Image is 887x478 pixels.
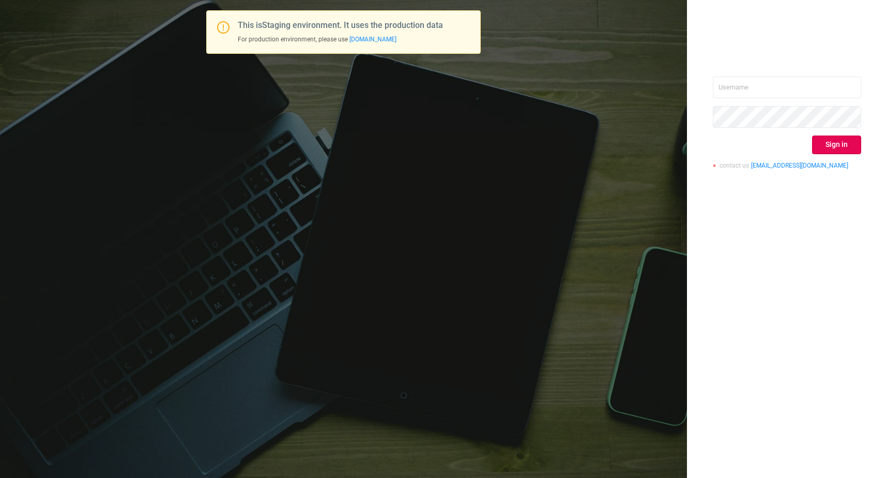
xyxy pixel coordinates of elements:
a: [EMAIL_ADDRESS][DOMAIN_NAME] [751,162,848,169]
input: Username [713,77,861,98]
span: contact us [720,162,749,169]
span: For production environment, please use [238,36,396,43]
button: Sign in [812,136,861,154]
a: [DOMAIN_NAME] [349,36,396,43]
i: icon: exclamation-circle [217,21,230,34]
span: This is Staging environment. It uses the production data [238,20,443,30]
